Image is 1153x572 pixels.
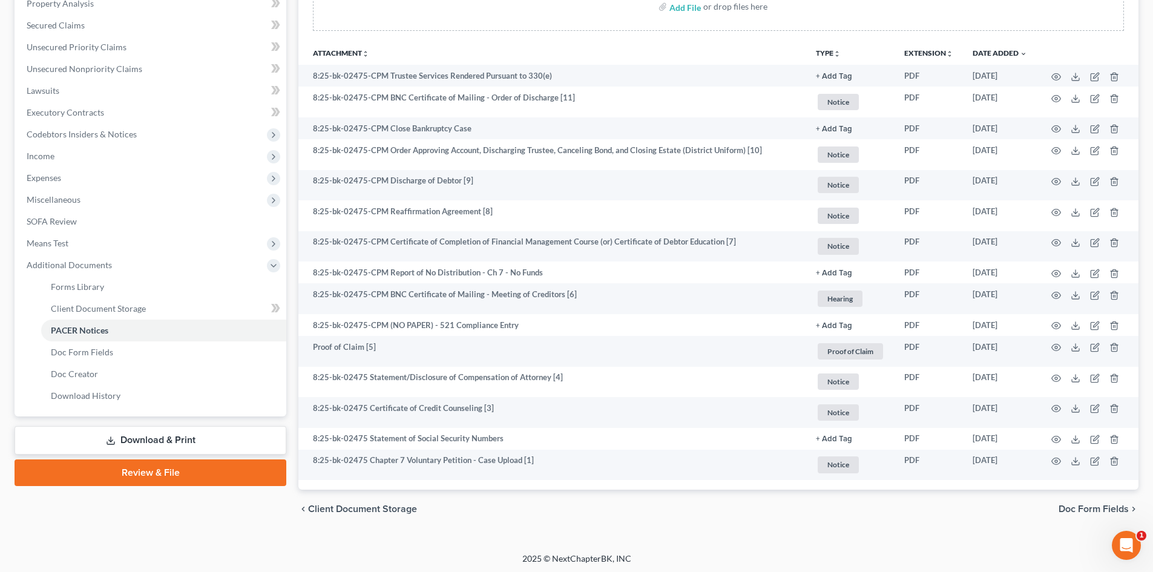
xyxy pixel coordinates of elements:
td: 8:25-bk-02475-CPM BNC Certificate of Mailing - Order of Discharge [11] [298,87,806,117]
span: Notice [818,456,859,473]
td: PDF [895,314,963,336]
td: PDF [895,367,963,398]
span: Notice [818,373,859,390]
div: or drop files here [703,1,767,13]
td: 8:25-bk-02475 Statement/Disclosure of Compensation of Attorney [4] [298,367,806,398]
a: Notice [816,403,885,422]
span: Executory Contracts [27,107,104,117]
a: Client Document Storage [41,298,286,320]
td: [DATE] [963,397,1037,428]
span: Income [27,151,54,161]
td: [DATE] [963,139,1037,170]
td: [DATE] [963,428,1037,450]
a: Notice [816,92,885,112]
td: 8:25-bk-02475-CPM Discharge of Debtor [9] [298,170,806,201]
span: Proof of Claim [818,343,883,360]
a: Unsecured Priority Claims [17,36,286,58]
a: Hearing [816,289,885,309]
td: 8:25-bk-02475-CPM Close Bankruptcy Case [298,117,806,139]
a: SOFA Review [17,211,286,232]
td: [DATE] [963,200,1037,231]
td: 8:25-bk-02475-CPM Trustee Services Rendered Pursuant to 330(e) [298,65,806,87]
td: PDF [895,231,963,262]
td: [DATE] [963,450,1037,481]
button: + Add Tag [816,322,852,330]
span: Client Document Storage [51,303,146,314]
span: Client Document Storage [308,504,417,514]
td: [DATE] [963,87,1037,117]
button: chevron_left Client Document Storage [298,504,417,514]
td: PDF [895,139,963,170]
a: Extensionunfold_more [904,48,953,58]
span: Hearing [818,291,862,307]
span: Notice [818,94,859,110]
span: Miscellaneous [27,194,80,205]
a: Notice [816,145,885,165]
span: Doc Creator [51,369,98,379]
i: expand_more [1020,50,1027,58]
td: PDF [895,397,963,428]
a: + Add Tag [816,123,885,134]
span: Notice [818,177,859,193]
span: Notice [818,146,859,163]
button: + Add Tag [816,125,852,133]
td: 8:25-bk-02475-CPM BNC Certificate of Mailing - Meeting of Creditors [6] [298,283,806,314]
td: [DATE] [963,231,1037,262]
span: Notice [818,238,859,254]
td: 8:25-bk-02475 Statement of Social Security Numbers [298,428,806,450]
td: PDF [895,283,963,314]
i: chevron_right [1129,504,1138,514]
span: Additional Documents [27,260,112,270]
a: Download & Print [15,426,286,455]
button: TYPEunfold_more [816,50,841,58]
span: Secured Claims [27,20,85,30]
a: Unsecured Nonpriority Claims [17,58,286,80]
a: Notice [816,455,885,475]
td: 8:25-bk-02475-CPM (NO PAPER) - 521 Compliance Entry [298,314,806,336]
a: Notice [816,206,885,226]
a: + Add Tag [816,267,885,278]
td: PDF [895,87,963,117]
td: [DATE] [963,170,1037,201]
td: 8:25-bk-02475-CPM Reaffirmation Agreement [8] [298,200,806,231]
button: + Add Tag [816,73,852,81]
td: PDF [895,170,963,201]
a: Doc Form Fields [41,341,286,363]
td: PDF [895,428,963,450]
a: Doc Creator [41,363,286,385]
span: Notice [818,208,859,224]
button: + Add Tag [816,269,852,277]
span: Lawsuits [27,85,59,96]
td: PDF [895,336,963,367]
a: PACER Notices [41,320,286,341]
td: 8:25-bk-02475-CPM Report of No Distribution - Ch 7 - No Funds [298,261,806,283]
td: PDF [895,117,963,139]
button: + Add Tag [816,435,852,443]
a: Notice [816,175,885,195]
td: [DATE] [963,314,1037,336]
span: Download History [51,390,120,401]
a: Executory Contracts [17,102,286,123]
iframe: Intercom live chat [1112,531,1141,560]
td: 8:25-bk-02475 Certificate of Credit Counseling [3] [298,397,806,428]
i: unfold_more [946,50,953,58]
span: Notice [818,404,859,421]
a: Date Added expand_more [973,48,1027,58]
td: [DATE] [963,117,1037,139]
i: unfold_more [362,50,369,58]
span: PACER Notices [51,325,108,335]
a: Forms Library [41,276,286,298]
td: 8:25-bk-02475 Chapter 7 Voluntary Petition - Case Upload [1] [298,450,806,481]
a: + Add Tag [816,70,885,82]
td: [DATE] [963,283,1037,314]
a: Lawsuits [17,80,286,102]
td: Proof of Claim [5] [298,336,806,367]
td: PDF [895,261,963,283]
td: [DATE] [963,65,1037,87]
span: Forms Library [51,281,104,292]
a: Secured Claims [17,15,286,36]
td: [DATE] [963,261,1037,283]
a: Notice [816,372,885,392]
span: Means Test [27,238,68,248]
span: Expenses [27,173,61,183]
